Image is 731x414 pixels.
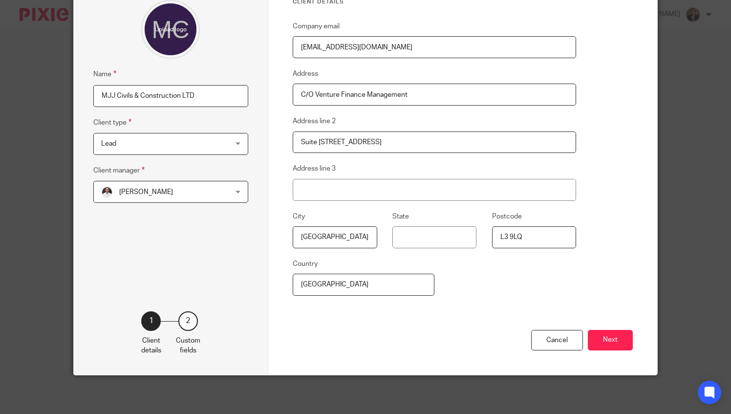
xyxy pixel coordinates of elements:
div: 1 [141,311,161,331]
label: Address [293,69,318,79]
label: Name [93,68,116,80]
label: City [293,212,305,221]
p: Custom fields [176,336,200,356]
p: Client details [141,336,161,356]
img: dom%20slack.jpg [101,186,113,198]
label: Company email [293,22,340,31]
label: Postcode [492,212,522,221]
span: [PERSON_NAME] [119,189,173,196]
label: Client manager [93,165,145,176]
span: Lead [101,140,116,147]
div: Cancel [531,330,583,351]
label: Client type [93,117,131,128]
label: Address line 3 [293,164,336,174]
label: Address line 2 [293,116,336,126]
label: Country [293,259,318,269]
button: Next [588,330,633,351]
label: State [392,212,409,221]
div: 2 [178,311,198,331]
